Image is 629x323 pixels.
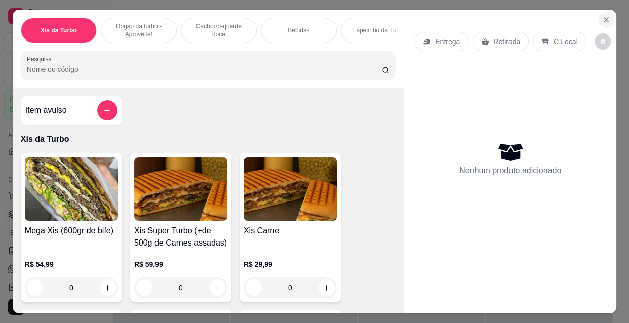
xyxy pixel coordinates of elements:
[244,225,337,237] h4: Xis Carne
[21,133,396,145] p: Xis da Turbo
[189,22,248,38] p: Cachorro-quente doce
[41,26,77,34] p: Xis da Turbo
[244,259,337,269] p: R$ 29,99
[435,36,460,47] p: Entrega
[493,36,520,47] p: Retirada
[288,26,309,34] p: Bebidas
[459,165,561,177] p: Nenhum produto adicionado
[352,26,405,34] p: Espetinho da Turbo
[134,157,227,221] img: product-image
[134,259,227,269] p: R$ 59,99
[25,225,118,237] h4: Mega Xis (600gr de bife)
[97,100,117,120] button: add-separate-item
[25,259,118,269] p: R$ 54,99
[595,33,611,50] button: decrease-product-quantity
[25,104,67,116] h4: Item avulso
[27,64,382,74] input: Pesquisa
[554,36,577,47] p: C.Local
[244,157,337,221] img: product-image
[25,157,118,221] img: product-image
[598,12,614,28] button: Close
[134,225,227,249] h4: Xis Super Turbo (+de 500g de Carnes assadas)
[109,22,168,38] p: Dogão da turbo - Aproveite!
[27,55,55,63] label: Pesquisa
